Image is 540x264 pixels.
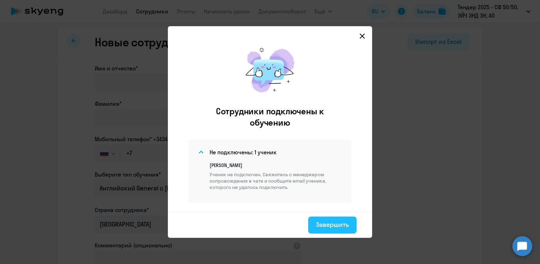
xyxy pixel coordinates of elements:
[210,162,343,168] p: [PERSON_NAME]
[238,40,302,100] img: results
[210,148,277,156] h4: Не подключены: 1 ученик
[308,217,357,234] button: Завершить
[316,220,349,229] div: Завершить
[202,105,338,128] h2: Сотрудники подключены к обучению
[210,171,343,190] p: Ученик не подключен. Свяжитесь с менеджером сопровождения в чате и сообщите email ученика, которо...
